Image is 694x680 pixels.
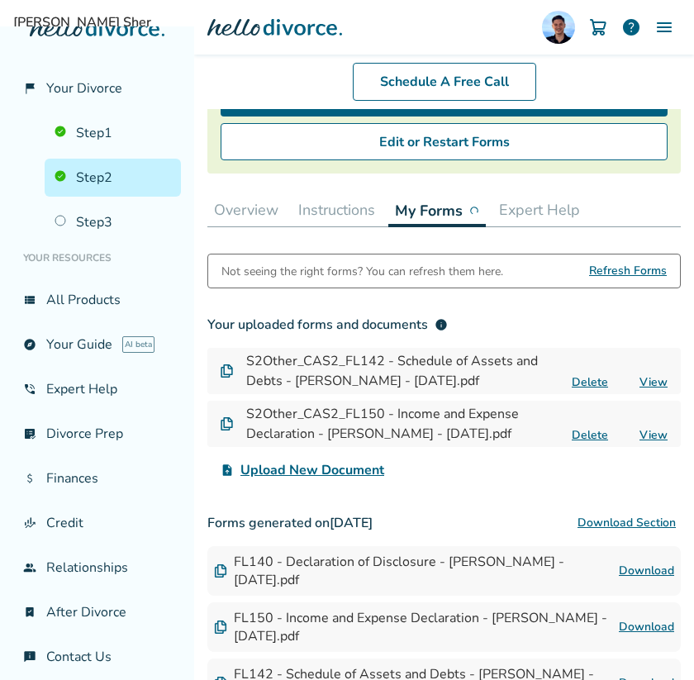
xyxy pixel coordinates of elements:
span: list_alt_check [23,427,36,440]
span: finance_mode [23,516,36,530]
div: Your uploaded forms and documents [207,315,448,335]
iframe: Chat Widget [611,601,694,680]
span: bookmark_check [23,606,36,619]
button: Edit or Restart Forms [221,123,668,161]
span: attach_money [23,472,36,485]
img: Document [221,364,233,378]
button: My Forms [388,193,486,227]
div: FL140 - Declaration of Disclosure - [PERSON_NAME] - [DATE].pdf [214,553,619,589]
div: FL150 - Income and Expense Declaration - [PERSON_NAME] - [DATE].pdf [214,609,619,645]
img: Document [221,417,233,430]
img: Document [214,621,227,634]
a: Step1 [45,114,181,152]
a: View [639,374,668,390]
span: upload_file [221,464,234,477]
a: bookmark_checkAfter Divorce [13,593,181,631]
span: Upload New Document [240,460,384,480]
a: attach_moneyFinances [13,459,181,497]
span: phone_in_talk [23,383,36,396]
h3: Forms generated on [DATE] [207,506,681,540]
button: Download Section [573,506,681,540]
img: ... [469,206,479,216]
h4: S2Other_CAS2_FL142 - Schedule of Assets and Debts - [PERSON_NAME] - [DATE].pdf [246,351,560,391]
button: Delete [567,426,613,444]
a: chat_infoContact Us [13,638,181,676]
span: chat_info [23,650,36,663]
a: Step2 [45,159,181,197]
span: Refresh Forms [589,254,667,288]
a: Step3 [45,203,181,241]
a: Download [619,561,674,581]
img: Omar Sher [542,11,575,44]
img: Cart [588,17,608,37]
span: flag_2 [23,82,36,95]
a: phone_in_talkExpert Help [13,370,181,408]
a: finance_modeCredit [13,504,181,542]
a: Schedule A Free Call [353,63,536,101]
button: Overview [207,193,285,226]
a: help [621,17,641,37]
li: Your Resources [13,241,181,274]
button: Delete [567,373,613,391]
button: Instructions [292,193,382,226]
a: exploreYour GuideAI beta [13,326,181,364]
a: View [639,427,668,443]
span: Your Divorce [46,79,122,97]
span: AI beta [122,336,154,353]
span: info [435,318,448,331]
span: view_list [23,293,36,307]
a: list_alt_checkDivorce Prep [13,415,181,453]
a: groupRelationships [13,549,181,587]
h4: S2Other_CAS2_FL150 - Income and Expense Declaration - [PERSON_NAME] - [DATE].pdf [246,404,560,444]
a: view_listAll Products [13,281,181,319]
span: group [23,561,36,574]
button: Expert Help [492,193,587,226]
img: Document [214,564,227,578]
span: [PERSON_NAME] Sher [13,13,681,31]
a: flag_2Your Divorce [13,69,181,107]
img: Menu [654,17,674,37]
span: explore [23,338,36,351]
div: Not seeing the right forms? You can refresh them here. [221,254,503,288]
